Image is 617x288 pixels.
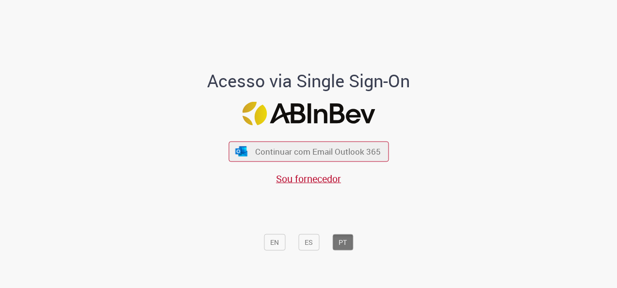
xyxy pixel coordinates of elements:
[235,146,248,156] img: ícone Azure/Microsoft 360
[174,71,443,90] h1: Acesso via Single Sign-On
[276,172,341,185] a: Sou fornecedor
[264,234,285,250] button: EN
[242,102,375,126] img: Logo ABInBev
[255,146,381,157] span: Continuar com Email Outlook 365
[228,142,389,161] button: ícone Azure/Microsoft 360 Continuar com Email Outlook 365
[298,234,319,250] button: ES
[332,234,353,250] button: PT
